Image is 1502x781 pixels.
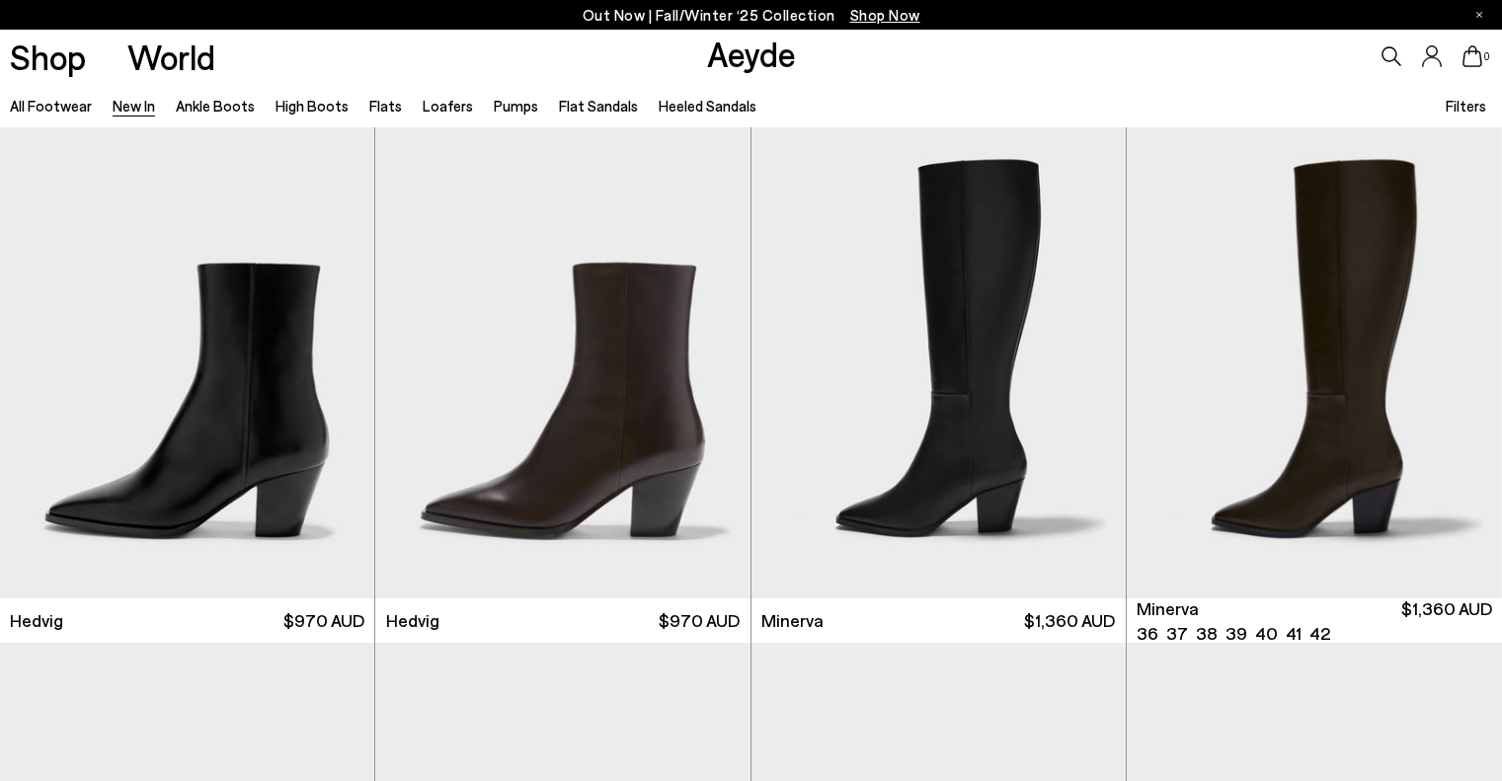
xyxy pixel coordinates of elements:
[10,608,63,633] span: Hedvig
[1401,596,1492,646] span: $1,360 AUD
[1137,621,1158,646] li: 36
[1309,621,1330,646] li: 42
[1137,621,1324,646] ul: variant
[386,608,439,633] span: Hedvig
[276,97,349,115] a: High Boots
[751,598,1126,643] a: Minerva $1,360 AUD
[1286,621,1302,646] li: 41
[1446,97,1486,115] span: Filters
[423,97,473,115] a: Loafers
[1127,598,1502,643] a: Minerva 36 37 38 39 40 41 42 $1,360 AUD
[659,97,756,115] a: Heeled Sandals
[1225,621,1247,646] li: 39
[1482,51,1492,62] span: 0
[1166,621,1188,646] li: 37
[1024,608,1115,633] span: $1,360 AUD
[10,39,86,74] a: Shop
[1255,621,1278,646] li: 40
[1196,621,1218,646] li: 38
[751,127,1126,598] img: Minerva High Cowboy Boots
[559,97,638,115] a: Flat Sandals
[1462,45,1482,67] a: 0
[127,39,215,74] a: World
[494,97,538,115] a: Pumps
[283,608,364,633] span: $970 AUD
[1127,127,1502,598] div: 1 / 6
[1127,127,1502,598] img: Minerva High Cowboy Boots
[113,97,155,115] a: New In
[1137,596,1199,621] span: Minerva
[761,608,824,633] span: Minerva
[375,598,750,643] a: Hedvig $970 AUD
[176,97,255,115] a: Ankle Boots
[850,6,920,24] span: Navigate to /collections/new-in
[10,97,92,115] a: All Footwear
[659,608,740,633] span: $970 AUD
[707,33,796,74] a: Aeyde
[583,3,920,28] p: Out Now | Fall/Winter ‘25 Collection
[1127,127,1502,598] a: 6 / 6 1 / 6 2 / 6 3 / 6 4 / 6 5 / 6 6 / 6 1 / 6 Next slide Previous slide
[369,97,402,115] a: Flats
[375,127,750,598] img: Hedvig Cowboy Ankle Boots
